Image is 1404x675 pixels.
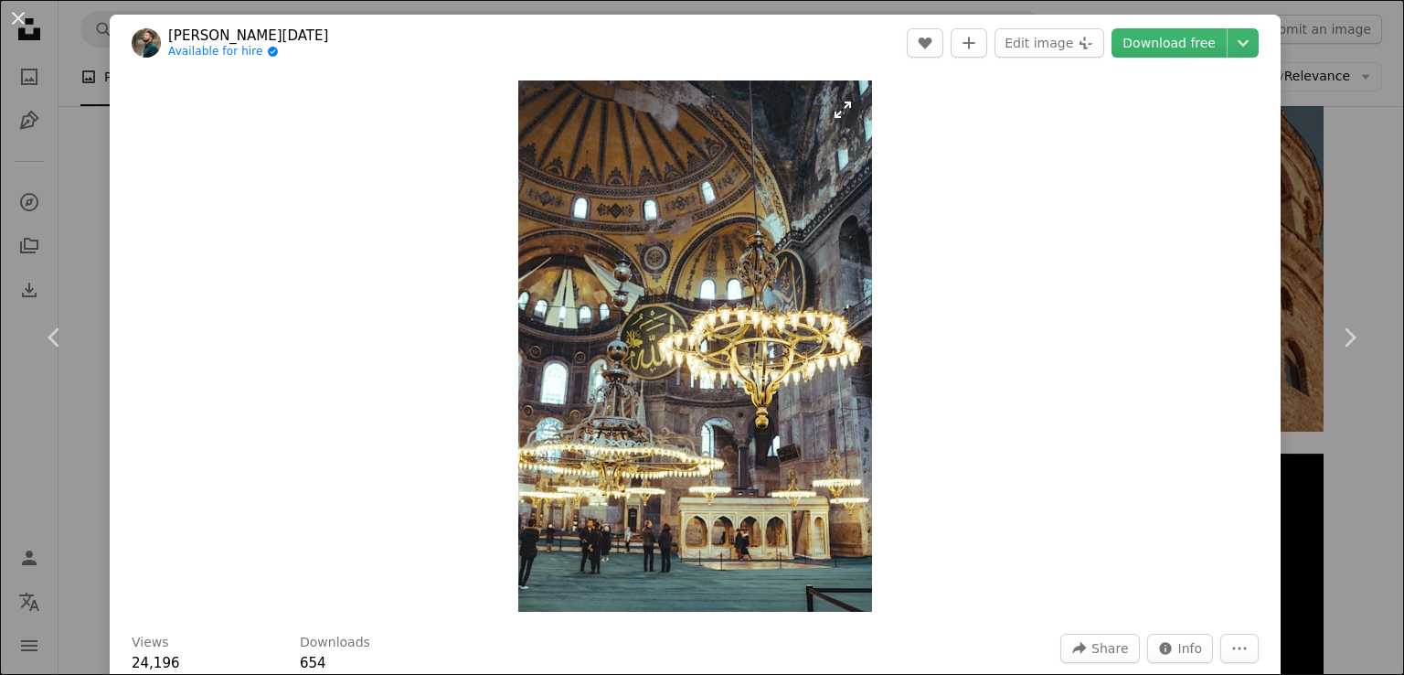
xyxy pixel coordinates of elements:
[1228,28,1259,58] button: Choose download size
[1147,634,1214,663] button: Stats about this image
[300,634,370,652] h3: Downloads
[168,45,328,59] a: Available for hire
[132,655,180,671] span: 24,196
[132,28,161,58] img: Go to Omar Ramadan's profile
[518,80,872,612] button: Zoom in on this image
[907,28,943,58] button: Like
[1111,28,1227,58] a: Download free
[1091,635,1128,662] span: Share
[168,27,328,45] a: [PERSON_NAME][DATE]
[1178,635,1203,662] span: Info
[994,28,1104,58] button: Edit image
[132,634,169,652] h3: Views
[300,655,326,671] span: 654
[1060,634,1139,663] button: Share this image
[1220,634,1259,663] button: More Actions
[1294,250,1404,425] a: Next
[518,80,872,612] img: a group of people standing inside of a large building
[951,28,987,58] button: Add to Collection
